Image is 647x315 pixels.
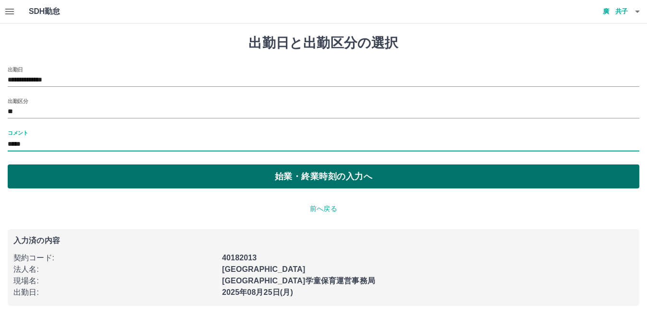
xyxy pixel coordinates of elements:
p: 出勤日 : [13,287,216,298]
button: 始業・終業時刻の入力へ [8,164,639,188]
label: 出勤日 [8,66,23,73]
p: 前へ戻る [8,204,639,214]
p: 現場名 : [13,275,216,287]
b: [GEOGRAPHIC_DATA]学童保育運営事務局 [222,277,375,285]
p: 法人名 : [13,264,216,275]
b: [GEOGRAPHIC_DATA] [222,265,306,273]
b: 40182013 [222,254,257,262]
label: コメント [8,129,28,136]
label: 出勤区分 [8,97,28,105]
b: 2025年08月25日(月) [222,288,293,296]
h1: 出勤日と出勤区分の選択 [8,35,639,51]
p: 入力済の内容 [13,237,634,245]
p: 契約コード : [13,252,216,264]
